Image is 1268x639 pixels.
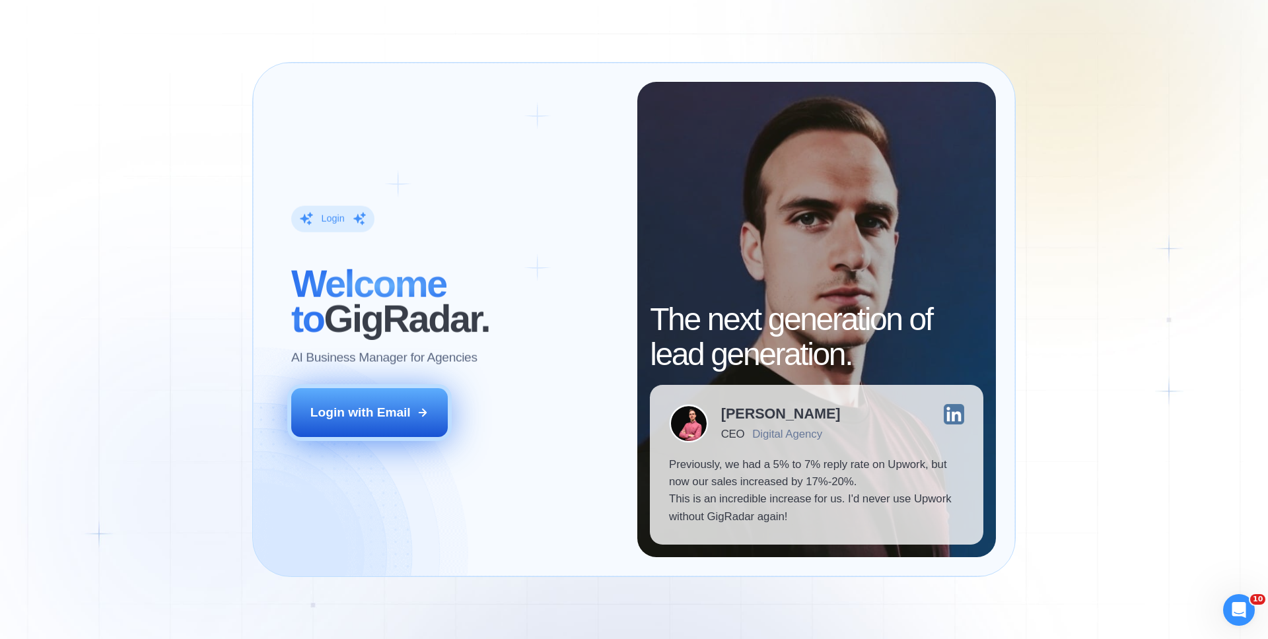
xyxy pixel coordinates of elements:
[721,428,744,440] div: CEO
[291,267,618,337] h2: ‍ GigRadar.
[291,388,448,437] button: Login with Email
[721,407,841,421] div: [PERSON_NAME]
[1250,594,1265,605] span: 10
[310,404,411,421] div: Login with Email
[291,349,477,366] p: AI Business Manager for Agencies
[291,263,446,340] span: Welcome to
[1223,594,1255,626] iframe: Intercom live chat
[669,456,964,526] p: Previously, we had a 5% to 7% reply rate on Upwork, but now our sales increased by 17%-20%. This ...
[650,302,983,372] h2: The next generation of lead generation.
[752,428,822,440] div: Digital Agency
[321,213,344,225] div: Login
